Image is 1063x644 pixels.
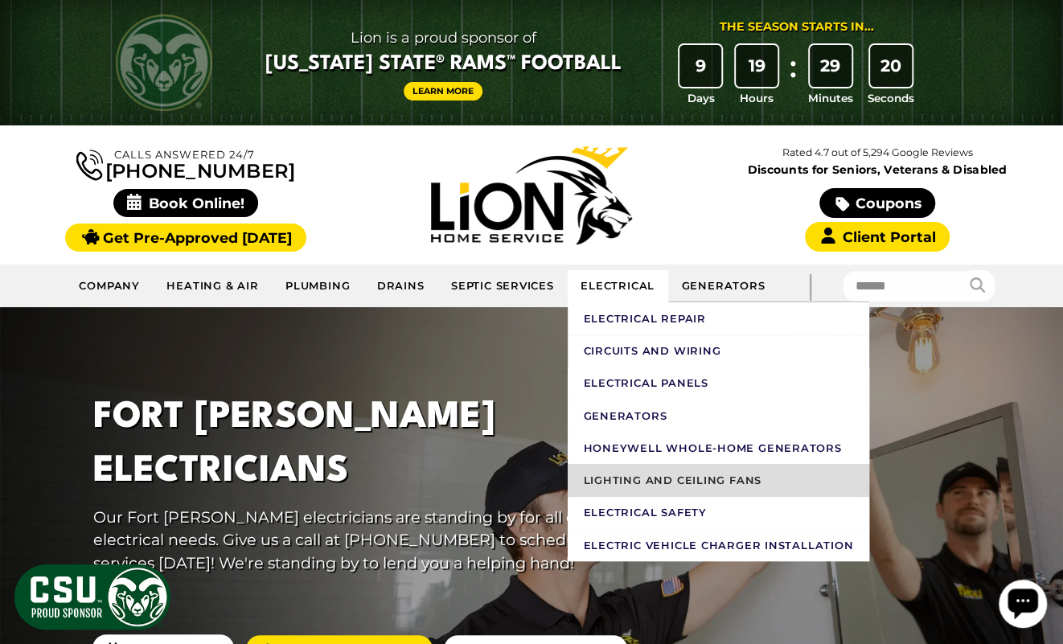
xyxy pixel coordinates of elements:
a: Electric Vehicle Charger Installation [568,529,869,561]
a: Lighting And Ceiling Fans [568,464,869,496]
a: Generators [568,400,869,432]
a: Circuits And Wiring [568,334,869,367]
div: Open chat widget [6,6,55,55]
a: [PHONE_NUMBER] [76,146,295,181]
a: Heating & Air [154,270,273,302]
a: Company [66,270,154,302]
p: Our Fort [PERSON_NAME] electricians are standing by for all of your home electrical needs. Give u... [93,506,679,575]
a: Generators [668,270,778,302]
a: Electrical Panels [568,367,869,400]
span: Lion is a proud sponsor of [265,25,622,51]
span: Discounts for Seniors, Veterans & Disabled [708,164,1047,175]
a: Get Pre-Approved [DATE] [65,224,306,252]
a: Plumbing [273,270,364,302]
h1: Fort [PERSON_NAME] Electricians [93,391,679,498]
a: Honeywell Whole-Home Generators [568,432,869,464]
div: The Season Starts in... [720,18,874,36]
img: CSU Sponsor Badge [12,562,173,632]
a: Electrical [568,270,668,302]
div: | [778,265,843,307]
a: Coupons [819,188,935,218]
div: 20 [870,45,912,87]
span: Hours [740,90,774,106]
a: Client Portal [805,222,950,252]
span: Days [687,90,714,106]
img: CSU Rams logo [116,14,212,111]
a: Septic Services [438,270,568,302]
span: Book Online! [113,189,259,217]
div: : [785,45,801,107]
a: Electrical Repair [568,302,869,334]
span: [US_STATE] State® Rams™ Football [265,51,622,78]
div: 19 [736,45,778,87]
img: Lion Home Service [431,146,632,244]
a: Electrical Safety [568,497,869,529]
div: 29 [810,45,852,87]
span: Minutes [808,90,853,106]
span: Seconds [868,90,914,106]
div: 9 [679,45,721,87]
a: Learn More [404,82,482,100]
a: Drains [363,270,437,302]
p: Rated 4.7 out of 5,294 Google Reviews [704,144,1050,162]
